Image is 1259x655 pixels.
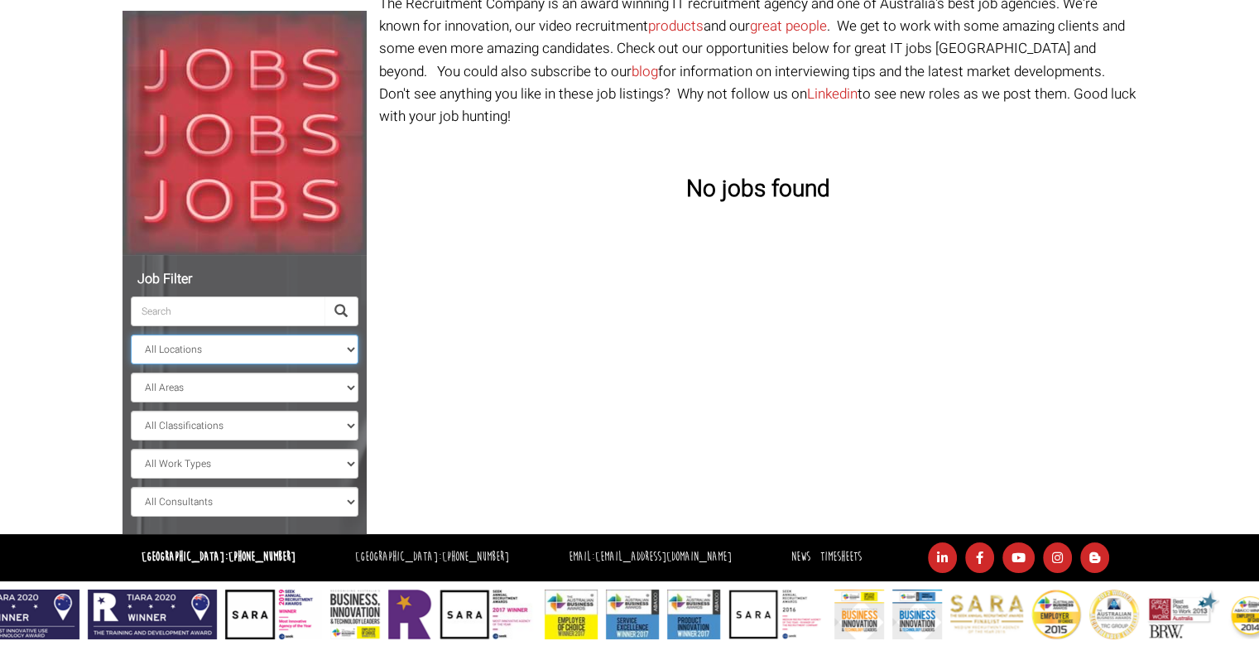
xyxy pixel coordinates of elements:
[228,549,296,565] a: [PHONE_NUMBER]
[142,549,296,565] strong: [GEOGRAPHIC_DATA]:
[123,11,367,255] img: Jobs, Jobs, Jobs
[351,546,513,570] li: [GEOGRAPHIC_DATA]:
[442,549,509,565] a: [PHONE_NUMBER]
[632,61,658,82] a: blog
[565,546,736,570] li: Email:
[131,296,324,326] input: Search
[648,16,704,36] a: products
[131,272,358,287] h5: Job Filter
[807,84,858,104] a: Linkedin
[791,549,810,565] a: News
[379,177,1136,203] h3: No jobs found
[750,16,827,36] a: great people
[595,549,732,565] a: [EMAIL_ADDRESS][DOMAIN_NAME]
[820,549,862,565] a: Timesheets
